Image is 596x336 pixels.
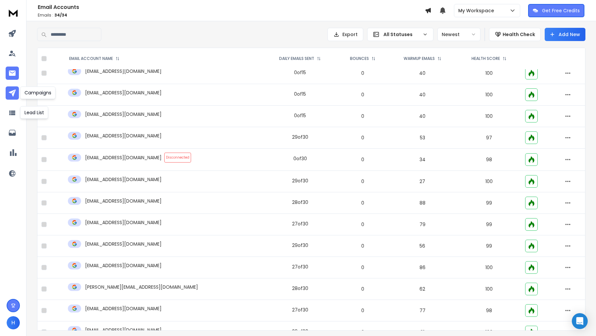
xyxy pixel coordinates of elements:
[85,284,198,290] p: [PERSON_NAME][EMAIL_ADDRESS][DOMAIN_NAME]
[341,307,384,314] p: 0
[85,154,162,161] p: [EMAIL_ADDRESS][DOMAIN_NAME]
[85,68,162,74] p: [EMAIL_ADDRESS][DOMAIN_NAME]
[54,12,67,18] span: 34 / 34
[457,149,521,171] td: 98
[388,106,457,127] td: 40
[7,7,20,19] img: logo
[542,7,580,14] p: Get Free Credits
[85,89,162,96] p: [EMAIL_ADDRESS][DOMAIN_NAME]
[457,192,521,214] td: 99
[20,106,48,119] div: Lead List
[388,300,457,321] td: 77
[38,13,425,18] p: Emails :
[388,127,457,149] td: 53
[85,198,162,204] p: [EMAIL_ADDRESS][DOMAIN_NAME]
[341,221,384,228] p: 0
[327,28,363,41] button: Export
[85,176,162,183] p: [EMAIL_ADDRESS][DOMAIN_NAME]
[457,278,521,300] td: 100
[341,113,384,120] p: 0
[457,84,521,106] td: 100
[472,56,500,61] p: HEALTH SCORE
[69,56,120,61] div: EMAIL ACCOUNT NAME
[341,178,384,185] p: 0
[292,328,308,335] div: 29 of 30
[457,214,521,235] td: 99
[341,200,384,206] p: 0
[292,134,308,140] div: 29 of 30
[294,91,306,97] div: 0 of 15
[457,63,521,84] td: 100
[38,3,425,11] h1: Email Accounts
[388,84,457,106] td: 40
[292,264,308,270] div: 27 of 30
[458,7,497,14] p: My Workspace
[388,235,457,257] td: 56
[279,56,314,61] p: DAILY EMAILS SENT
[85,219,162,226] p: [EMAIL_ADDRESS][DOMAIN_NAME]
[85,305,162,312] p: [EMAIL_ADDRESS][DOMAIN_NAME]
[457,106,521,127] td: 100
[489,28,541,41] button: Health Check
[341,91,384,98] p: 0
[503,31,535,38] p: Health Check
[388,214,457,235] td: 79
[7,316,20,329] button: H
[388,63,457,84] td: 40
[292,199,308,206] div: 28 of 30
[292,242,308,249] div: 29 of 30
[457,171,521,192] td: 100
[388,278,457,300] td: 62
[388,149,457,171] td: 34
[437,28,480,41] button: Newest
[341,134,384,141] p: 0
[383,31,420,38] p: All Statuses
[85,241,162,247] p: [EMAIL_ADDRESS][DOMAIN_NAME]
[404,56,435,61] p: WARMUP EMAILS
[457,300,521,321] td: 98
[341,243,384,249] p: 0
[350,56,369,61] p: BOUNCES
[341,70,384,76] p: 0
[292,307,308,313] div: 27 of 30
[292,220,308,227] div: 27 of 30
[292,285,308,292] div: 28 of 30
[457,127,521,149] td: 97
[294,112,306,119] div: 0 of 15
[341,329,384,335] p: 0
[85,132,162,139] p: [EMAIL_ADDRESS][DOMAIN_NAME]
[85,262,162,269] p: [EMAIL_ADDRESS][DOMAIN_NAME]
[341,264,384,271] p: 0
[293,155,307,162] div: 0 of 30
[545,28,585,41] button: Add New
[341,156,384,163] p: 0
[20,86,56,99] div: Campaigns
[85,327,162,333] p: [EMAIL_ADDRESS][DOMAIN_NAME]
[85,111,162,118] p: [EMAIL_ADDRESS][DOMAIN_NAME]
[292,177,308,184] div: 29 of 30
[528,4,584,17] button: Get Free Credits
[388,192,457,214] td: 88
[294,69,306,76] div: 0 of 15
[388,257,457,278] td: 86
[457,235,521,257] td: 99
[457,257,521,278] td: 100
[572,313,588,329] div: Open Intercom Messenger
[164,153,191,163] span: Disconnected
[388,171,457,192] td: 27
[341,286,384,292] p: 0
